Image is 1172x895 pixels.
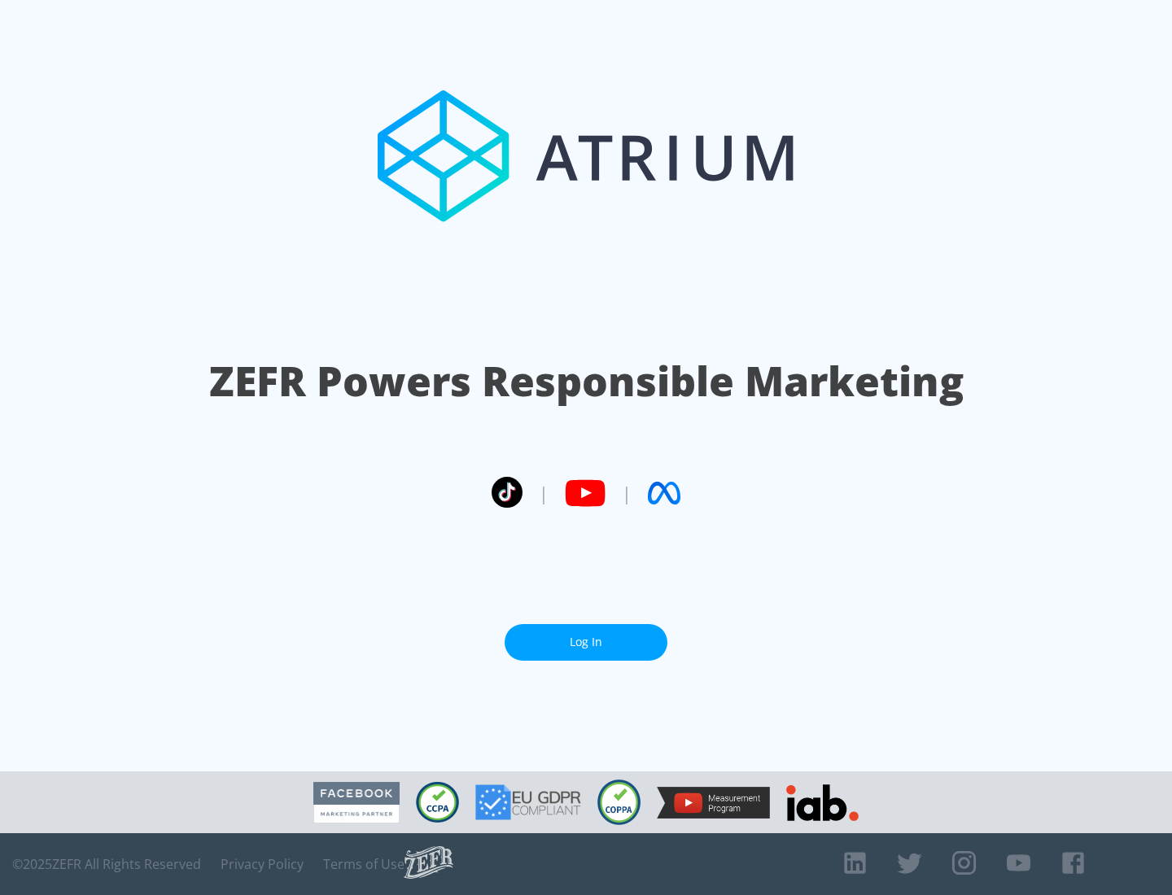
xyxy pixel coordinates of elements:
span: © 2025 ZEFR All Rights Reserved [12,856,201,872]
a: Log In [505,624,667,661]
img: CCPA Compliant [416,782,459,823]
img: IAB [786,784,859,821]
img: COPPA Compliant [597,779,641,825]
img: GDPR Compliant [475,784,581,820]
a: Privacy Policy [221,856,304,872]
a: Terms of Use [323,856,405,872]
h1: ZEFR Powers Responsible Marketing [209,353,964,409]
img: Facebook Marketing Partner [313,782,400,823]
img: YouTube Measurement Program [657,787,770,819]
span: | [622,481,632,505]
span: | [539,481,549,505]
